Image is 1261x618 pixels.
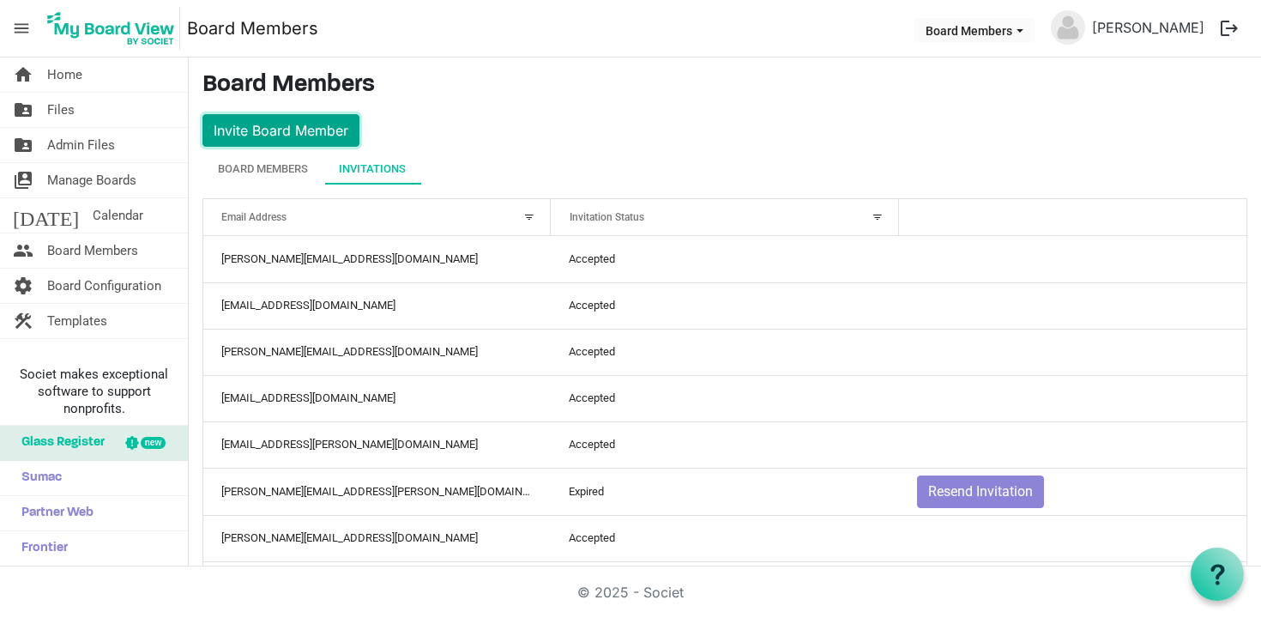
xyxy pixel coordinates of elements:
[13,496,94,530] span: Partner Web
[187,11,318,45] a: Board Members
[47,233,138,268] span: Board Members
[47,128,115,162] span: Admin Files
[551,561,898,608] td: Accepted column header Invitation Status
[93,198,143,233] span: Calendar
[570,211,644,223] span: Invitation Status
[47,163,136,197] span: Manage Boards
[42,7,187,50] a: My Board View Logo
[13,304,33,338] span: construction
[899,468,1246,515] td: Resend Invitation is template cell column header
[202,71,1247,100] h3: Board Members
[203,282,551,329] td: amrit@changeleaders.ca column header Email Address
[5,12,38,45] span: menu
[899,236,1246,282] td: is template cell column header
[899,282,1246,329] td: is template cell column header
[8,366,180,417] span: Societ makes exceptional software to support nonprofits.
[203,329,551,375] td: debra.williamsconliffe@gmail.com column header Email Address
[13,269,33,303] span: settings
[13,128,33,162] span: folder_shared
[551,375,898,421] td: Accepted column header Invitation Status
[551,421,898,468] td: Accepted column header Invitation Status
[577,584,684,601] a: © 2025 - Societ
[202,114,359,147] button: Invite Board Member
[221,211,287,223] span: Email Address
[899,375,1246,421] td: is template cell column header
[203,515,551,561] td: jenniferdixon@live.ca column header Email Address
[13,461,62,495] span: Sumac
[42,7,180,50] img: My Board View Logo
[339,161,406,178] div: Invitations
[47,58,82,92] span: Home
[203,236,551,282] td: shaneeza@foryouth.ca column header Email Address
[13,233,33,268] span: people
[218,161,308,178] div: Board Members
[551,236,898,282] td: Accepted column header Invitation Status
[917,476,1044,508] button: Resend Invitation
[203,468,551,515] td: jennifer.kelenc@pwc.com column header Email Address
[551,468,898,515] td: Expired column header Invitation Status
[13,198,79,233] span: [DATE]
[1085,10,1211,45] a: [PERSON_NAME]
[203,561,551,608] td: jessica@pointon.ca column header Email Address
[914,18,1035,42] button: Board Members dropdownbutton
[1051,10,1085,45] img: no-profile-picture.svg
[202,154,1247,185] div: tab-header
[203,421,551,468] td: jej.dsouza@gmail.com column header Email Address
[13,163,33,197] span: switch_account
[551,515,898,561] td: Accepted column header Invitation Status
[13,58,33,92] span: home
[899,561,1246,608] td: is template cell column header
[13,531,68,566] span: Frontier
[551,329,898,375] td: Accepted column header Invitation Status
[899,329,1246,375] td: is template cell column header
[551,282,898,329] td: Accepted column header Invitation Status
[141,437,166,449] div: new
[899,421,1246,468] td: is template cell column header
[47,304,107,338] span: Templates
[899,515,1246,561] td: is template cell column header
[47,93,75,127] span: Files
[1211,10,1247,46] button: logout
[13,93,33,127] span: folder_shared
[47,269,161,303] span: Board Configuration
[13,426,105,460] span: Glass Register
[203,375,551,421] td: far.91ali@gmail.com column header Email Address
